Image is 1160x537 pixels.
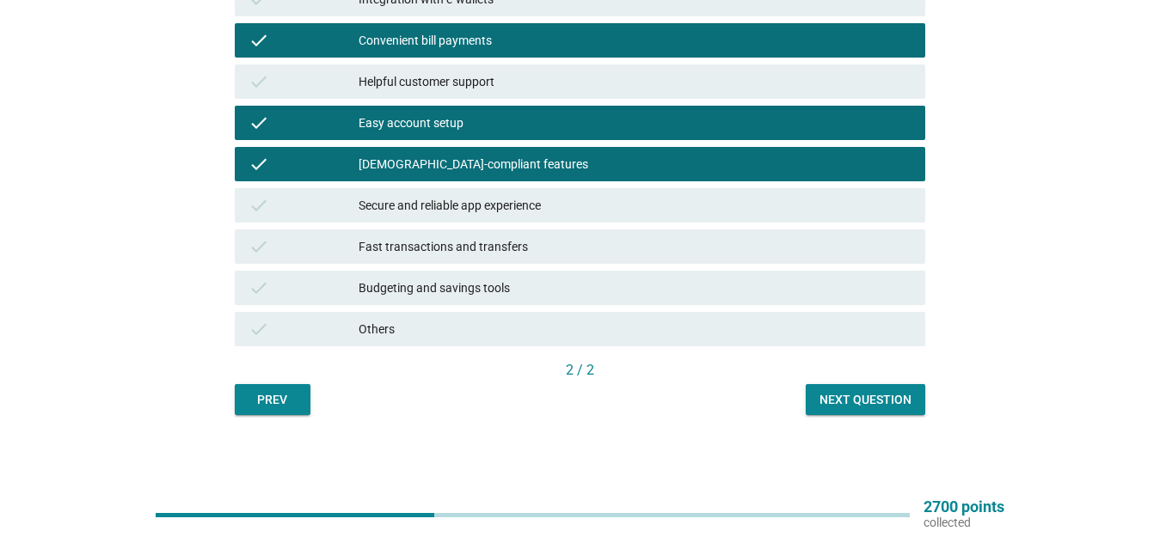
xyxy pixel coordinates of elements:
[924,515,1004,530] p: collected
[359,30,911,51] div: Convenient bill payments
[359,113,911,133] div: Easy account setup
[249,195,269,216] i: check
[249,236,269,257] i: check
[249,154,269,174] i: check
[359,71,911,92] div: Helpful customer support
[249,391,297,409] div: Prev
[819,391,911,409] div: Next question
[235,384,310,415] button: Prev
[249,278,269,298] i: check
[359,195,911,216] div: Secure and reliable app experience
[806,384,925,415] button: Next question
[235,360,925,381] div: 2 / 2
[924,499,1004,515] p: 2700 points
[249,113,269,133] i: check
[249,319,269,339] i: check
[249,30,269,51] i: check
[359,236,911,257] div: Fast transactions and transfers
[359,319,911,339] div: Others
[249,71,269,92] i: check
[359,278,911,298] div: Budgeting and savings tools
[359,154,911,174] div: [DEMOGRAPHIC_DATA]-compliant features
